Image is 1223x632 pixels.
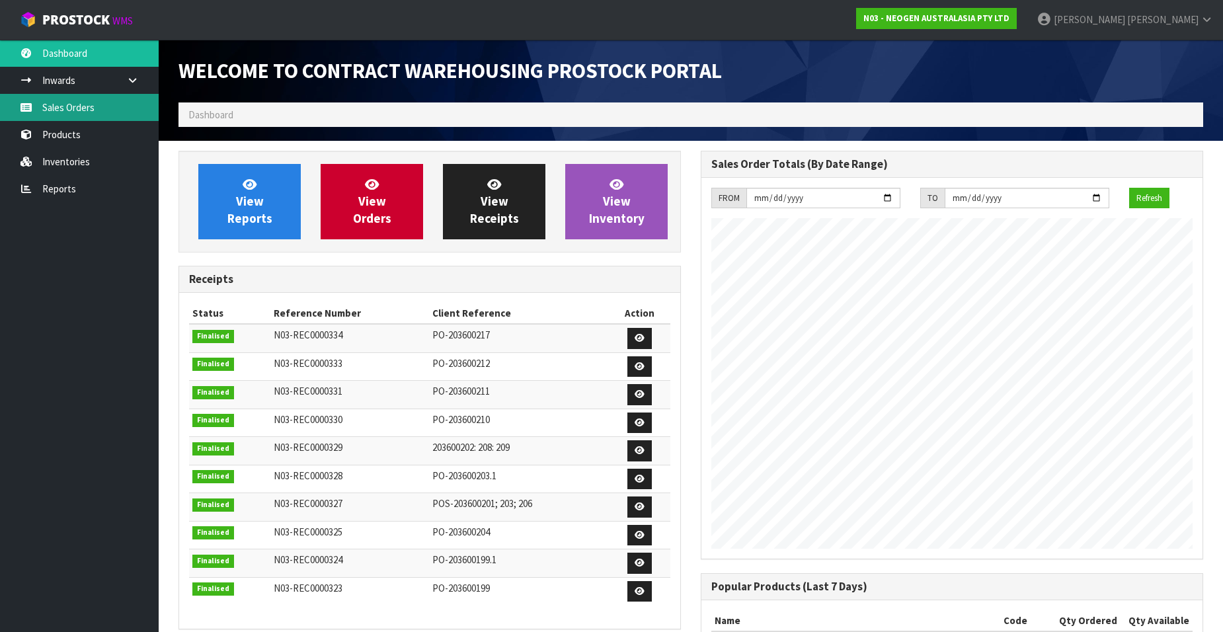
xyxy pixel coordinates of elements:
span: View Inventory [589,177,645,226]
th: Client Reference [429,303,609,324]
small: WMS [112,15,133,27]
span: N03-REC0000328 [274,469,342,482]
span: View Reports [227,177,272,226]
span: [PERSON_NAME] [1127,13,1199,26]
span: POS-203600201; 203; 206 [432,497,532,510]
span: N03-REC0000331 [274,385,342,397]
span: 203600202: 208: 209 [432,441,510,454]
span: N03-REC0000324 [274,553,342,566]
div: TO [920,188,945,209]
h3: Sales Order Totals (By Date Range) [711,158,1193,171]
span: Finalised [192,358,234,371]
span: PO-203600217 [432,329,490,341]
span: N03-REC0000333 [274,357,342,370]
span: PO-203600211 [432,385,490,397]
span: N03-REC0000334 [274,329,342,341]
span: PO-203600199 [432,582,490,594]
span: N03-REC0000330 [274,413,342,426]
span: N03-REC0000329 [274,441,342,454]
span: ProStock [42,11,110,28]
img: cube-alt.png [20,11,36,28]
span: PO-203600212 [432,357,490,370]
span: N03-REC0000323 [274,582,342,594]
button: Refresh [1129,188,1169,209]
span: Finalised [192,414,234,427]
span: PO-203600203.1 [432,469,496,482]
strong: N03 - NEOGEN AUSTRALASIA PTY LTD [863,13,1009,24]
span: Welcome to Contract Warehousing ProStock Portal [178,58,722,84]
span: N03-REC0000327 [274,497,342,510]
span: PO-203600199.1 [432,553,496,566]
span: Finalised [192,330,234,343]
div: FROM [711,188,746,209]
th: Qty Available [1121,610,1193,631]
span: Finalised [192,470,234,483]
span: Dashboard [188,108,233,121]
span: Finalised [192,555,234,568]
span: PO-203600204 [432,526,490,538]
a: ViewReceipts [443,164,545,239]
span: View Orders [353,177,391,226]
span: Finalised [192,582,234,596]
th: Action [609,303,670,324]
span: Finalised [192,386,234,399]
a: ViewReports [198,164,301,239]
span: N03-REC0000325 [274,526,342,538]
th: Name [711,610,1000,631]
span: Finalised [192,526,234,539]
th: Qty Ordered [1052,610,1121,631]
a: ViewInventory [565,164,668,239]
h3: Popular Products (Last 7 Days) [711,580,1193,593]
span: Finalised [192,442,234,455]
span: Finalised [192,498,234,512]
th: Reference Number [270,303,429,324]
th: Code [1000,610,1052,631]
th: Status [189,303,270,324]
span: [PERSON_NAME] [1054,13,1125,26]
a: ViewOrders [321,164,423,239]
h3: Receipts [189,273,670,286]
span: PO-203600210 [432,413,490,426]
span: View Receipts [470,177,519,226]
